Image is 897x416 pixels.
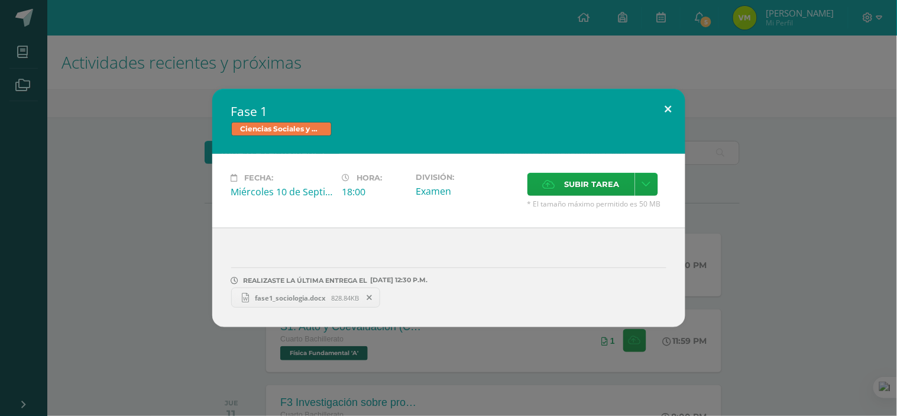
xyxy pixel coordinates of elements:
[416,185,518,198] div: Examen
[652,89,685,129] button: Close (Esc)
[231,185,333,198] div: Miércoles 10 de Septiembre
[231,103,666,120] h2: Fase 1
[245,173,274,182] span: Fecha:
[357,173,383,182] span: Hora:
[360,291,380,304] span: Remover entrega
[231,122,332,136] span: Ciencias Sociales y Formación Ciudadana
[231,288,381,308] a: fase1_sociologia.docx 828.84KB
[527,199,666,209] span: * El tamaño máximo permitido es 50 MB
[244,276,368,285] span: REALIZASTE LA ÚLTIMA ENTREGA EL
[342,185,407,198] div: 18:00
[565,173,620,195] span: Subir tarea
[249,294,331,302] span: fase1_sociologia.docx
[331,294,359,302] span: 828.84KB
[416,173,518,182] label: División:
